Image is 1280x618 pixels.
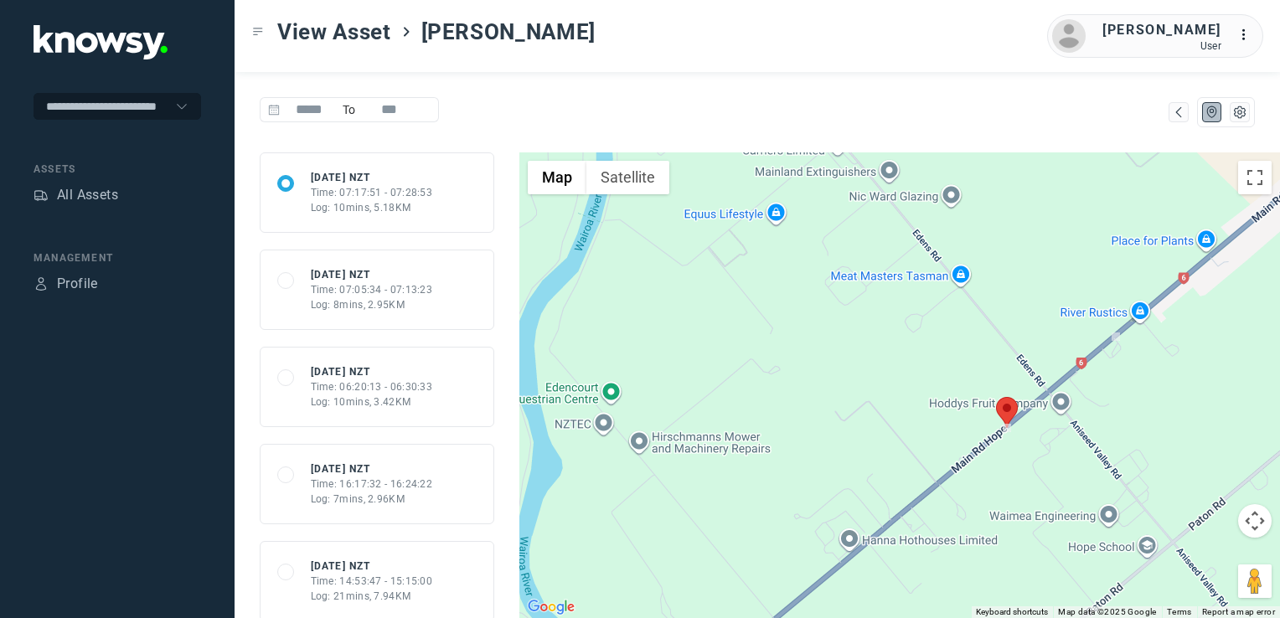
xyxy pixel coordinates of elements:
button: Show satellite imagery [586,161,669,194]
a: Report a map error [1202,607,1275,616]
button: Toggle fullscreen view [1238,161,1272,194]
img: Google [524,596,579,618]
div: Log: 10mins, 5.18KM [311,200,433,215]
a: AssetsAll Assets [34,185,118,205]
div: Time: 07:05:34 - 07:13:23 [311,282,433,297]
div: Assets [34,162,201,177]
span: View Asset [277,17,391,47]
div: Management [34,250,201,265]
div: : [1238,25,1258,45]
div: Map [1205,105,1220,120]
div: [DATE] NZT [311,170,433,185]
span: [PERSON_NAME] [421,17,596,47]
button: Keyboard shortcuts [976,606,1048,618]
div: List [1232,105,1247,120]
div: User [1102,40,1221,52]
a: Terms (opens in new tab) [1167,607,1192,616]
div: : [1238,25,1258,48]
a: Open this area in Google Maps (opens a new window) [524,596,579,618]
span: To [338,97,360,122]
div: Toggle Menu [252,26,264,38]
a: ProfileProfile [34,274,98,294]
div: Assets [34,188,49,203]
div: Time: 14:53:47 - 15:15:00 [311,574,433,589]
div: Profile [57,274,98,294]
img: Application Logo [34,25,168,59]
button: Map camera controls [1238,504,1272,538]
div: Time: 06:20:13 - 06:30:33 [311,379,433,394]
div: [DATE] NZT [311,559,433,574]
img: avatar.png [1052,19,1086,53]
div: [DATE] NZT [311,364,433,379]
div: Log: 21mins, 7.94KM [311,589,433,604]
div: Time: 16:17:32 - 16:24:22 [311,476,433,492]
span: Map data ©2025 Google [1058,607,1156,616]
div: [DATE] NZT [311,461,433,476]
button: Show street map [528,161,586,194]
div: All Assets [57,185,118,205]
div: [PERSON_NAME] [1102,20,1221,40]
button: Drag Pegman onto the map to open Street View [1238,564,1272,598]
div: Profile [34,276,49,291]
div: [DATE] NZT [311,267,433,282]
div: Time: 07:17:51 - 07:28:53 [311,185,433,200]
div: > [400,25,413,39]
div: Log: 7mins, 2.96KM [311,492,433,507]
div: Log: 8mins, 2.95KM [311,297,433,312]
div: Map [1171,105,1186,120]
div: Log: 10mins, 3.42KM [311,394,433,409]
tspan: ... [1239,28,1256,41]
